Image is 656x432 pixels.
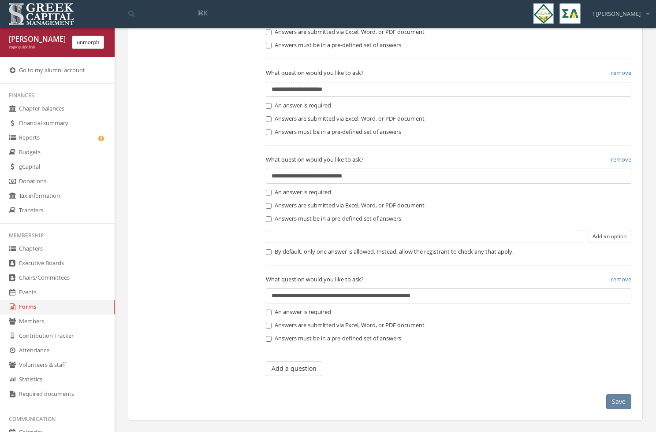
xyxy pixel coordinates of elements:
label: Answers are submitted via Excel, Word, or PDF document [266,321,425,330]
input: Answers must be in a pre-defined set of answers [266,43,272,48]
a: remove [611,155,631,164]
p: What question would you like to ask? [266,68,632,78]
input: An answer is required [266,310,272,315]
p: What question would you like to ask? [266,155,632,164]
button: Add an option [588,230,631,243]
label: An answer is required [266,188,331,197]
input: Answers must be in a pre-defined set of answers [266,129,272,135]
a: remove [611,274,631,284]
p: What question would you like to ask? [266,274,632,284]
label: An answer is required [266,101,331,110]
input: Answers are submitted via Excel, Word, or PDF document [266,323,272,329]
input: Answers must be in a pre-defined set of answers [266,336,272,342]
input: An answer is required [266,190,272,196]
input: Answers are submitted via Excel, Word, or PDF document [266,30,272,35]
label: Answers must be in a pre-defined set of answers [266,41,401,50]
input: An answer is required [266,103,272,109]
button: Save [606,394,631,409]
input: Answers must be in a pre-defined set of answers [266,216,272,222]
button: Add a question [266,361,322,376]
label: Answers are submitted via Excel, Word, or PDF document [266,201,425,210]
div: copy quick link [9,44,65,50]
label: Answers are submitted via Excel, Word, or PDF document [266,114,425,123]
label: Answers must be in a pre-defined set of answers [266,128,401,137]
input: Answers are submitted via Excel, Word, or PDF document [266,116,272,122]
button: unmorph [72,36,104,49]
span: ⌘K [197,8,208,17]
label: Answers are submitted via Excel, Word, or PDF document [266,28,425,37]
span: T [PERSON_NAME] [592,10,641,18]
label: Answers must be in a pre-defined set of answers [266,334,401,343]
label: By default, only one answer is allowed. Instead, allow the registrant to check any that apply. [266,247,514,256]
div: [PERSON_NAME] [PERSON_NAME] [9,34,65,44]
a: remove [611,68,631,78]
label: An answer is required [266,308,331,317]
div: T [PERSON_NAME] [586,3,649,18]
label: Answers must be in a pre-defined set of answers [266,214,401,223]
input: Answers are submitted via Excel, Word, or PDF document [266,203,272,209]
input: By default, only one answer is allowed. Instead, allow the registrant to check any that apply. [266,249,272,255]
